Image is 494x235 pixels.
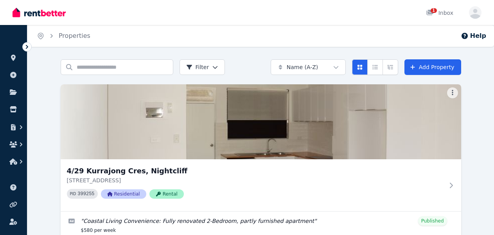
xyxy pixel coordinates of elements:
button: Help [461,31,486,41]
button: Compact list view [367,59,383,75]
code: 399255 [77,191,94,197]
div: View options [352,59,398,75]
a: Add Property [404,59,461,75]
span: Name (A-Z) [287,63,318,71]
div: Inbox [426,9,453,17]
button: Name (A-Z) [271,59,346,75]
span: Filter [186,63,209,71]
button: Card view [352,59,368,75]
span: 1 [431,8,437,13]
p: [STREET_ADDRESS] [67,176,444,184]
small: PID [70,192,76,196]
a: Properties [59,32,90,39]
button: Expanded list view [383,59,398,75]
h3: 4/29 Kurrajong Cres, Nightcliff [67,166,444,176]
nav: Breadcrumb [27,25,100,47]
img: 4/29 Kurrajong Cres, Nightcliff [61,84,461,159]
img: RentBetter [13,7,66,18]
button: More options [447,87,458,98]
button: Filter [180,59,225,75]
a: 4/29 Kurrajong Cres, Nightcliff4/29 Kurrajong Cres, Nightcliff[STREET_ADDRESS]PID 399255Residenti... [61,84,461,211]
span: Rental [149,189,184,199]
span: Residential [101,189,146,199]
